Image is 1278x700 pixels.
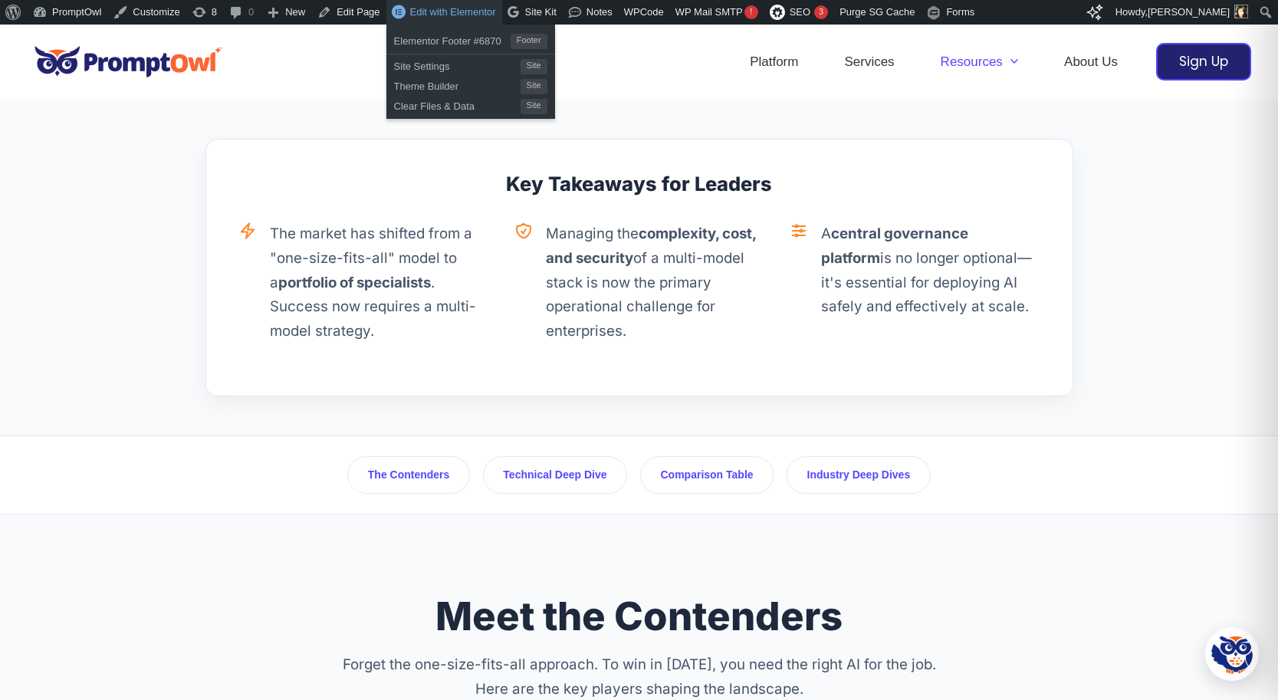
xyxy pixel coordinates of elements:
[744,5,758,19] span: !
[1003,35,1018,89] span: Menu Toggle
[821,35,917,89] a: Services
[521,79,547,94] span: Site
[278,274,431,291] strong: portfolio of specialists
[394,54,521,74] span: Site Settings
[821,222,1040,319] p: A is no longer optional—it's essential for deploying AI safely and effectively at scale.
[347,456,470,495] a: The Contenders
[1211,633,1253,675] img: Hootie - PromptOwl AI Assistant
[483,456,627,495] a: Technical Deep Dive
[333,593,946,639] h2: Meet the Contenders
[386,29,555,49] a: Elementor Footer #6870Footer
[821,225,968,267] strong: central governance platform
[27,35,230,88] img: promptowl.ai logo
[790,6,810,18] span: SEO
[814,5,828,19] div: 3
[918,35,1041,89] a: ResourcesMenu Toggle
[521,59,547,74] span: Site
[787,456,931,495] a: Industry Deep Dives
[386,74,555,94] a: Theme BuilderSite
[1041,35,1141,89] a: About Us
[394,74,521,94] span: Theme Builder
[727,35,821,89] a: Platform
[1156,43,1251,81] a: Sign Up
[640,456,774,495] a: Comparison Table
[525,6,557,18] span: Site Kit
[546,225,756,267] strong: complexity, cost, and security
[410,6,496,18] span: Edit with Elementor
[521,99,547,114] span: Site
[386,54,555,74] a: Site SettingsSite
[546,222,764,343] p: Managing the of a multi-model stack is now the primary operational challenge for enterprises.
[270,222,488,343] p: The market has shifted from a "one-size-fits-all" model to a . Success now requires a multi-model...
[238,173,1040,196] h3: Key Takeaways for Leaders
[727,35,1141,89] nav: Site Navigation: Header
[1148,6,1230,18] span: [PERSON_NAME]
[511,34,547,49] span: Footer
[394,94,521,114] span: Clear Files & Data
[394,29,511,49] span: Elementor Footer #6870
[386,94,555,114] a: Clear Files & DataSite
